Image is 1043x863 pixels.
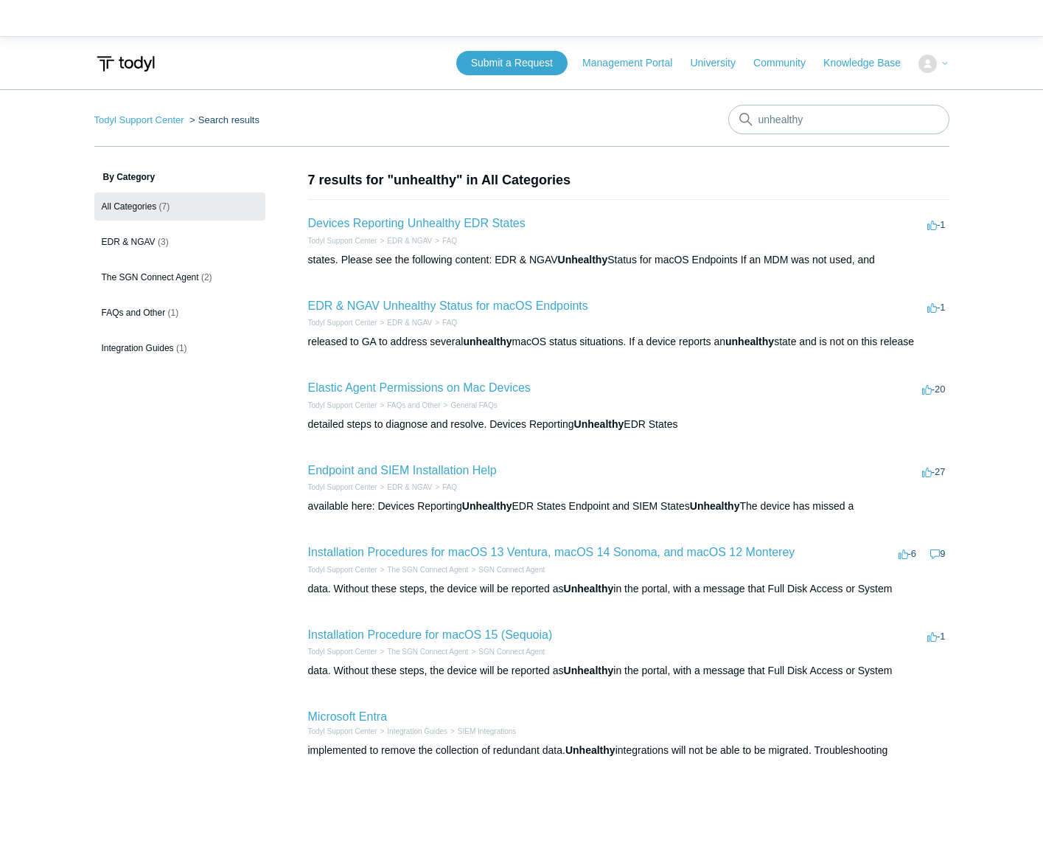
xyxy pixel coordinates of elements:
li: EDR & NGAV [377,235,432,246]
li: Todyl Support Center [308,482,377,493]
a: Elastic Agent Permissions on Mac Devices [308,381,531,394]
span: FAQs and Other [102,308,166,318]
span: -6 [899,548,917,559]
a: All Categories (7) [94,193,265,221]
a: Endpoint and SIEM Installation Help [308,464,497,476]
div: data. Without these steps, the device will be reported as in the portal, with a message that Full... [308,663,949,679]
a: Installation Procedures for macOS 13 Ventura, macOS 14 Sonoma, and macOS 12 Monterey [308,546,795,558]
li: The SGN Connect Agent [377,564,468,575]
em: Unhealthy [574,418,624,430]
a: Microsoft Entra [308,710,388,723]
li: Todyl Support Center [308,317,377,328]
a: EDR & NGAV Unhealthy Status for macOS Endpoints [308,299,588,312]
span: -1 [927,219,946,230]
span: (7) [159,201,170,212]
div: states. Please see the following content: EDR & NGAV Status for macOS Endpoints If an MDM was not... [308,252,949,268]
span: Integration Guides [102,343,174,353]
em: Unhealthy [564,665,614,676]
em: Unhealthy [565,744,615,756]
em: Unhealthy [558,254,608,266]
em: unhealthy [725,336,774,347]
a: University [690,55,750,71]
li: FAQ [432,482,457,493]
span: EDR & NGAV [102,237,156,247]
span: -27 [922,466,946,477]
a: Management Portal [582,55,687,71]
a: Todyl Support Center [308,401,377,409]
li: Todyl Support Center [94,114,187,125]
a: SGN Connect Agent [478,566,545,574]
a: SIEM Integrations [458,727,516,735]
em: unhealthy [463,336,512,347]
li: SGN Connect Agent [468,646,545,657]
a: FAQ [442,319,457,327]
span: All Categories [102,201,157,212]
a: Devices Reporting Unhealthy EDR States [308,217,526,229]
a: General FAQs [450,401,497,409]
img: Todyl Support Center Help Center home page [94,50,157,77]
h3: By Category [94,170,265,184]
a: The SGN Connect Agent [387,648,468,656]
a: Todyl Support Center [308,566,377,574]
li: Integration Guides [377,726,447,737]
li: SIEM Integrations [447,726,516,737]
a: Todyl Support Center [308,483,377,491]
a: Integration Guides (1) [94,334,265,362]
div: detailed steps to diagnose and resolve. Devices Reporting EDR States [308,417,949,432]
li: EDR & NGAV [377,317,432,328]
a: EDR & NGAV (3) [94,228,265,256]
span: (1) [176,343,187,353]
a: FAQ [442,237,457,245]
li: Todyl Support Center [308,726,377,737]
li: FAQ [432,317,457,328]
em: Unhealthy [690,500,740,512]
div: data. Without these steps, the device will be reported as in the portal, with a message that Full... [308,581,949,597]
span: (1) [168,308,179,318]
span: 9 [930,548,945,559]
li: EDR & NGAV [377,482,432,493]
em: Unhealthy [462,500,512,512]
li: The SGN Connect Agent [377,646,468,657]
a: FAQs and Other (1) [94,299,265,327]
li: SGN Connect Agent [468,564,545,575]
span: -1 [927,302,946,313]
div: available here: Devices Reporting EDR States Endpoint and SIEM States The device has missed a [308,499,949,514]
a: Todyl Support Center [308,319,377,327]
li: FAQ [432,235,457,246]
li: General FAQs [441,400,498,411]
input: Search [728,105,949,134]
a: The SGN Connect Agent (2) [94,263,265,291]
a: SGN Connect Agent [478,648,545,656]
a: EDR & NGAV [387,483,432,491]
a: Todyl Support Center [94,114,184,125]
a: The SGN Connect Agent [387,566,468,574]
li: FAQs and Other [377,400,440,411]
span: (3) [158,237,169,247]
span: -1 [927,631,946,642]
a: Todyl Support Center [308,237,377,245]
a: Integration Guides [387,727,447,735]
a: Submit a Request [456,51,568,75]
li: Todyl Support Center [308,400,377,411]
li: Todyl Support Center [308,564,377,575]
a: EDR & NGAV [387,237,432,245]
em: Unhealthy [564,583,614,595]
a: Installation Procedure for macOS 15 (Sequoia) [308,628,553,641]
span: (2) [201,272,212,283]
a: Community [753,55,820,71]
li: Todyl Support Center [308,646,377,657]
li: Search results [186,114,259,125]
div: implemented to remove the collection of redundant data. integrations will not be able to be migra... [308,743,949,758]
li: Todyl Support Center [308,235,377,246]
a: FAQ [442,483,457,491]
h1: 7 results for "unhealthy" in All Categories [308,170,949,190]
a: EDR & NGAV [387,319,432,327]
a: Todyl Support Center [308,648,377,656]
a: FAQs and Other [387,401,440,409]
div: released to GA to address several macOS status situations. If a device reports an state and is no... [308,334,949,350]
span: The SGN Connect Agent [102,272,199,283]
a: Todyl Support Center [308,727,377,735]
span: -20 [922,384,946,395]
a: Knowledge Base [823,55,915,71]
